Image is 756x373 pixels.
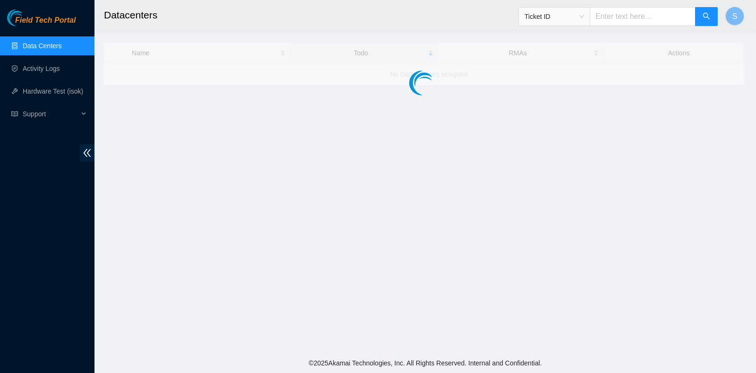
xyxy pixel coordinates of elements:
span: read [11,111,18,117]
span: search [703,12,710,21]
span: double-left [80,144,94,162]
button: search [695,7,718,26]
button: S [725,7,744,26]
span: Support [23,104,78,123]
footer: © 2025 Akamai Technologies, Inc. All Rights Reserved. Internal and Confidential. [94,353,756,373]
span: Field Tech Portal [15,16,76,25]
a: Akamai TechnologiesField Tech Portal [7,17,76,29]
a: Data Centers [23,42,61,50]
a: Hardware Test (isok) [23,87,83,95]
span: S [732,10,738,22]
a: Activity Logs [23,65,60,72]
input: Enter text here... [590,7,696,26]
span: Ticket ID [524,9,584,24]
img: Akamai Technologies [7,9,48,26]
